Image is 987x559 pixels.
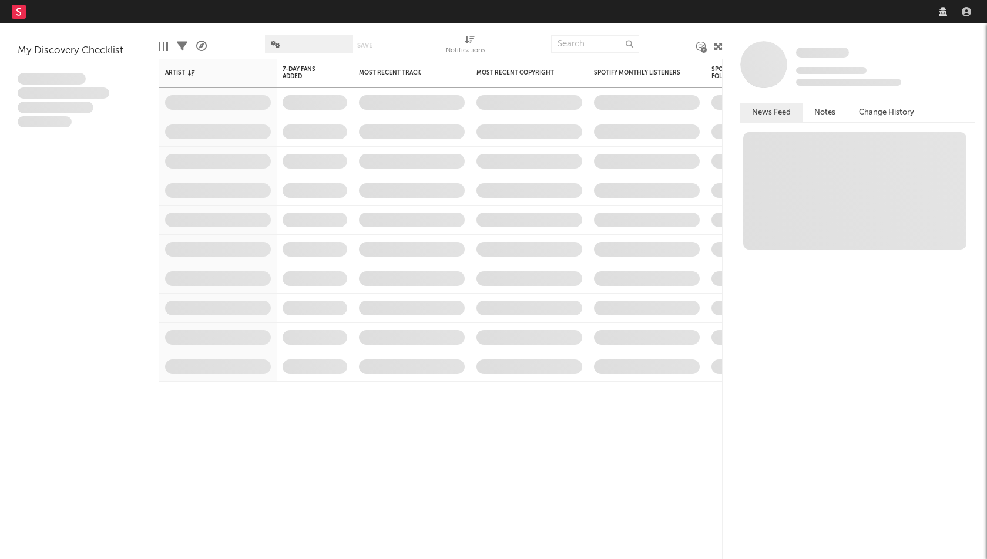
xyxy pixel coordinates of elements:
[796,47,849,59] a: Some Artist
[796,67,867,74] span: Tracking Since: [DATE]
[18,102,93,113] span: Praesent ac interdum
[594,69,682,76] div: Spotify Monthly Listeners
[357,42,372,49] button: Save
[177,29,187,63] div: Filters
[18,116,72,128] span: Aliquam viverra
[740,103,803,122] button: News Feed
[159,29,168,63] div: Edit Columns
[476,69,565,76] div: Most Recent Copyright
[165,69,253,76] div: Artist
[196,29,207,63] div: A&R Pipeline
[796,79,901,86] span: 0 fans last week
[803,103,847,122] button: Notes
[796,48,849,58] span: Some Artist
[847,103,926,122] button: Change History
[18,73,86,85] span: Lorem ipsum dolor
[18,44,141,58] div: My Discovery Checklist
[359,69,447,76] div: Most Recent Track
[446,44,493,58] div: Notifications (Artist)
[18,87,109,99] span: Integer aliquet in purus et
[551,35,639,53] input: Search...
[446,29,493,63] div: Notifications (Artist)
[283,66,330,80] span: 7-Day Fans Added
[711,66,753,80] div: Spotify Followers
